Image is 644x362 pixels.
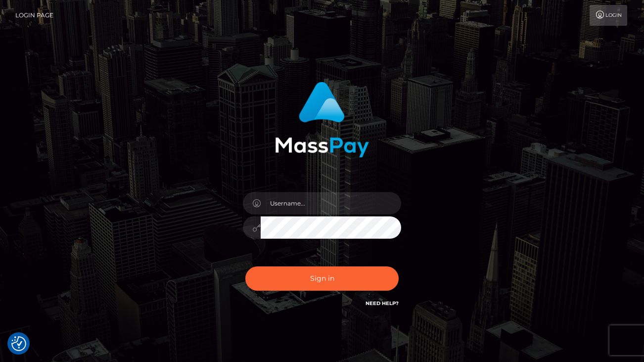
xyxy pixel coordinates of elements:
[15,5,53,26] a: Login Page
[261,192,401,214] input: Username...
[590,5,627,26] a: Login
[245,266,399,291] button: Sign in
[275,82,369,157] img: MassPay Login
[11,336,26,351] img: Revisit consent button
[366,300,399,307] a: Need Help?
[11,336,26,351] button: Consent Preferences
